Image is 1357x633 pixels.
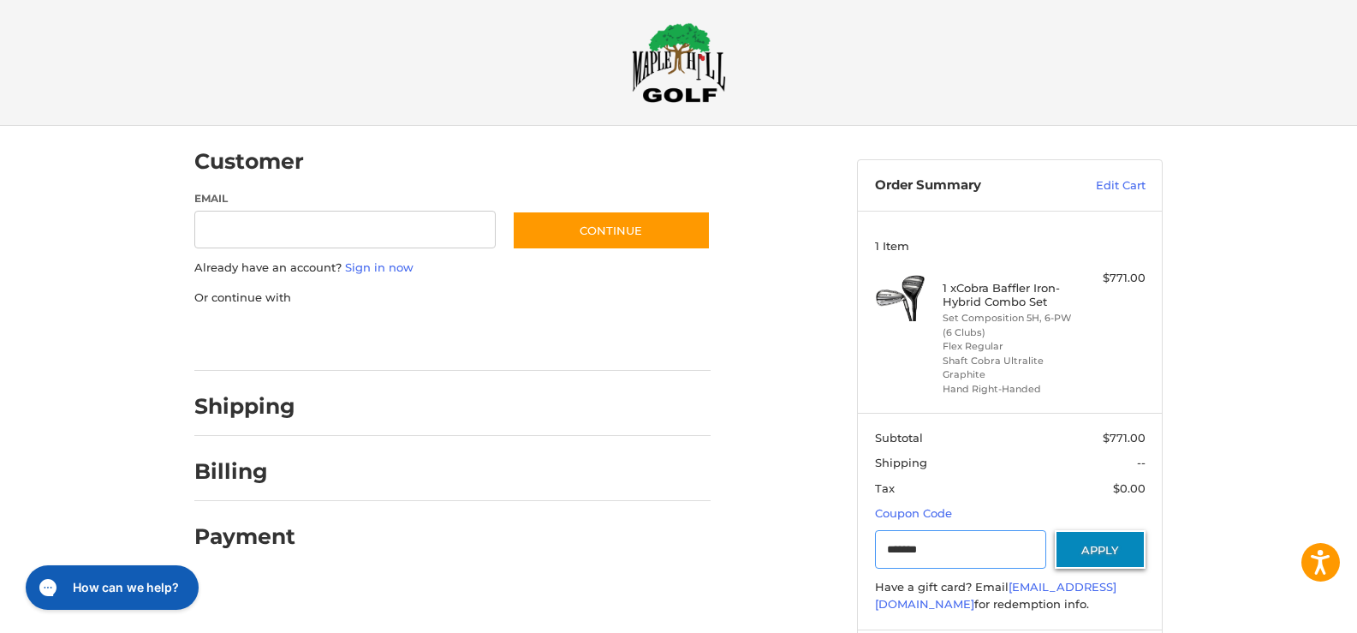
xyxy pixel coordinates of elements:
[875,580,1116,611] a: [EMAIL_ADDRESS][DOMAIN_NAME]
[189,323,318,354] iframe: PayPal-paypal
[632,22,726,103] img: Maple Hill Golf
[1059,177,1146,194] a: Edit Cart
[1078,270,1146,287] div: $771.00
[875,530,1047,569] input: Gift Certificate or Coupon Code
[479,323,608,354] iframe: PayPal-venmo
[943,339,1074,354] li: Flex Regular
[1216,587,1357,633] iframe: Google Customer Reviews
[875,177,1059,194] h3: Order Summary
[1055,530,1146,569] button: Apply
[194,393,295,420] h2: Shipping
[194,290,711,307] p: Or continue with
[875,579,1146,612] div: Have a gift card? Email for redemption info.
[875,506,952,520] a: Coupon Code
[1137,456,1146,469] span: --
[194,260,711,277] p: Already have an account?
[194,148,304,175] h2: Customer
[512,211,711,250] button: Continue
[943,311,1074,339] li: Set Composition 5H, 6-PW (6 Clubs)
[1113,481,1146,495] span: $0.00
[943,281,1074,309] h4: 1 x Cobra Baffler Iron-Hybrid Combo Set
[17,559,204,616] iframe: Gorgias live chat messenger
[194,458,295,485] h2: Billing
[345,260,414,274] a: Sign in now
[194,523,295,550] h2: Payment
[943,382,1074,397] li: Hand Right-Handed
[1103,431,1146,445] span: $771.00
[875,239,1146,253] h3: 1 Item
[875,481,895,495] span: Tax
[334,323,462,354] iframe: PayPal-paylater
[875,456,927,469] span: Shipping
[943,354,1074,382] li: Shaft Cobra Ultralite Graphite
[875,431,923,445] span: Subtotal
[194,191,496,206] label: Email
